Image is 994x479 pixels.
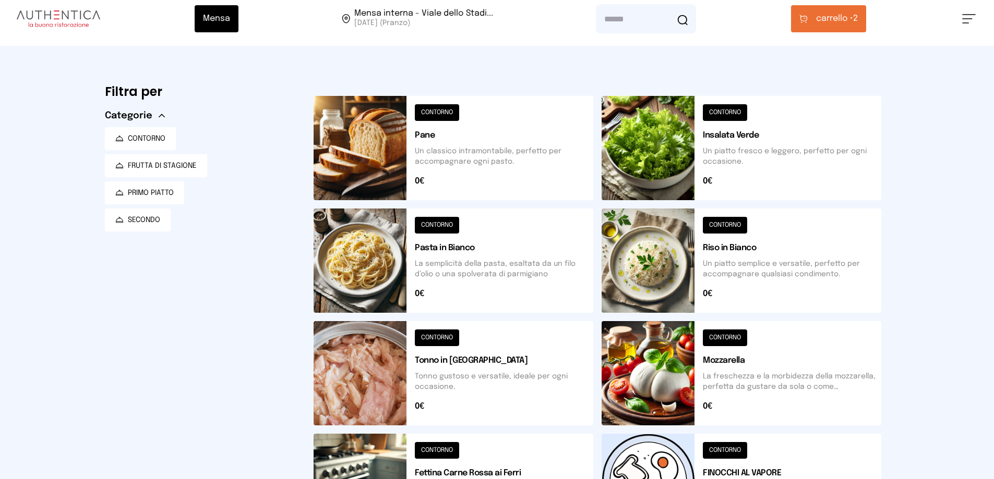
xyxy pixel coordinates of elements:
span: carrello • [816,13,853,25]
span: FRUTTA DI STAGIONE [128,161,197,171]
h6: Filtra per [105,83,297,100]
span: 2 [816,13,858,25]
span: Categorie [105,108,152,123]
span: PRIMO PIATTO [128,188,174,198]
span: SECONDO [128,215,160,225]
button: Categorie [105,108,165,123]
span: CONTORNO [128,133,165,144]
button: carrello •2 [791,5,866,32]
span: Viale dello Stadio, 77, 05100 Terni TR, Italia [354,9,493,28]
button: Mensa [195,5,238,32]
button: PRIMO PIATTO [105,181,184,204]
img: logo.8f33a47.png [17,10,100,27]
span: [DATE] (Pranzo) [354,18,493,28]
button: CONTORNO [105,127,176,150]
button: FRUTTA DI STAGIONE [105,154,207,177]
button: SECONDO [105,208,171,231]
